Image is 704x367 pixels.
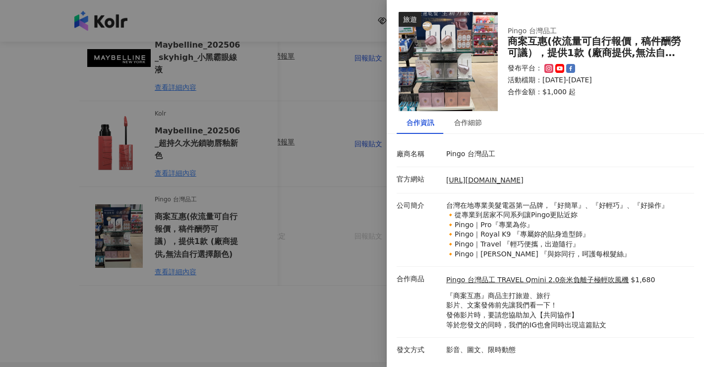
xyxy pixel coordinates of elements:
[397,345,441,355] p: 發文方式
[446,201,689,259] p: 台灣在地專業美髮電器第一品牌，『好簡單』、『好輕巧』、『好操作』 🔸從專業到居家不同系列讓Pingo更貼近妳 🔸Pingo｜Pro『專業為你』 🔸Pingo｜Royal K9 『專屬妳的貼身造型...
[454,117,482,128] div: 合作細節
[407,117,434,128] div: 合作資訊
[397,201,441,211] p: 公司簡介
[631,275,655,285] p: $1,680
[508,63,542,73] p: 發布平台：
[446,291,655,330] p: 『商案互惠』商品主打旅遊、旅行 影片、文案發佈前先讓我們看一下！ 發佈影片時，要請您協助加入【共同協作】 等於您發文的同時，我們的IG也會同時出現這篇貼文
[446,345,689,355] p: 影音、圖文、限時動態
[446,149,689,159] p: Pingo 台灣品工
[508,75,682,85] p: 活動檔期：[DATE]-[DATE]
[508,36,682,59] div: 商案互惠(依流量可自行報價，稿件酬勞可議），提供1款 (廠商提供,無法自行選擇顏色)
[399,12,421,27] div: 旅遊
[508,87,682,97] p: 合作金額： $1,000 起
[446,176,524,184] a: [URL][DOMAIN_NAME]
[397,175,441,184] p: 官方網站
[508,26,682,36] div: Pingo 台灣品工
[397,149,441,159] p: 廠商名稱
[399,12,498,111] img: Pingo 台灣品工 TRAVEL Qmini 2.0奈米負離子極輕吹風機
[397,274,441,284] p: 合作商品
[446,275,629,285] a: Pingo 台灣品工 TRAVEL Qmini 2.0奈米負離子極輕吹風機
